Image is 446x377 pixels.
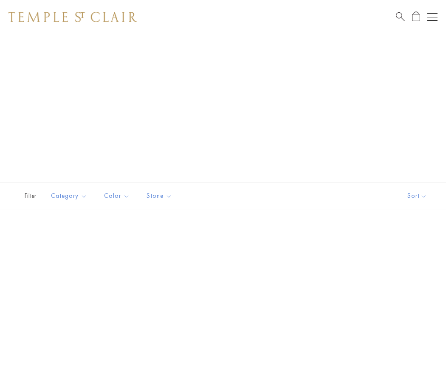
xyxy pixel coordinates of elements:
[98,186,136,205] button: Color
[427,12,438,22] button: Open navigation
[45,186,93,205] button: Category
[100,191,136,201] span: Color
[142,191,178,201] span: Stone
[412,11,420,22] a: Open Shopping Bag
[396,11,405,22] a: Search
[8,12,137,22] img: Temple St. Clair
[388,183,446,209] button: Show sort by
[140,186,178,205] button: Stone
[47,191,93,201] span: Category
